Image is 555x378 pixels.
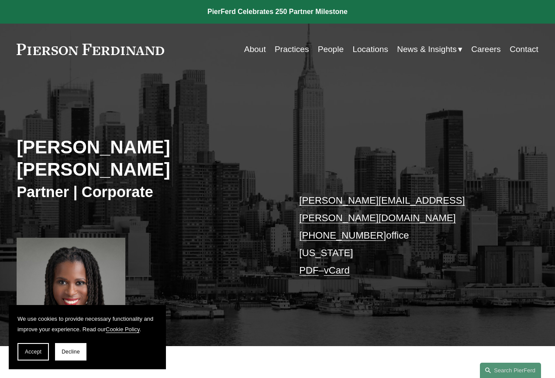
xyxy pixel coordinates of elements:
a: Locations [352,41,388,58]
a: folder dropdown [397,41,462,58]
h3: Partner | Corporate [17,183,277,201]
a: Search this site [480,363,541,378]
a: [PERSON_NAME][EMAIL_ADDRESS][PERSON_NAME][DOMAIN_NAME] [299,195,465,223]
a: Contact [510,41,538,58]
a: Careers [471,41,501,58]
a: Cookie Policy [106,326,139,333]
span: Decline [62,349,80,355]
span: Accept [25,349,41,355]
button: Accept [17,343,49,361]
a: About [244,41,266,58]
p: We use cookies to provide necessary functionality and improve your experience. Read our . [17,314,157,334]
button: Decline [55,343,86,361]
a: [PHONE_NUMBER] [299,230,386,241]
section: Cookie banner [9,305,166,369]
p: office [US_STATE] – [299,192,517,279]
a: PDF [299,265,318,276]
a: People [318,41,344,58]
a: vCard [324,265,350,276]
span: News & Insights [397,42,457,57]
h2: [PERSON_NAME] [PERSON_NAME] [17,136,277,181]
a: Practices [275,41,309,58]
